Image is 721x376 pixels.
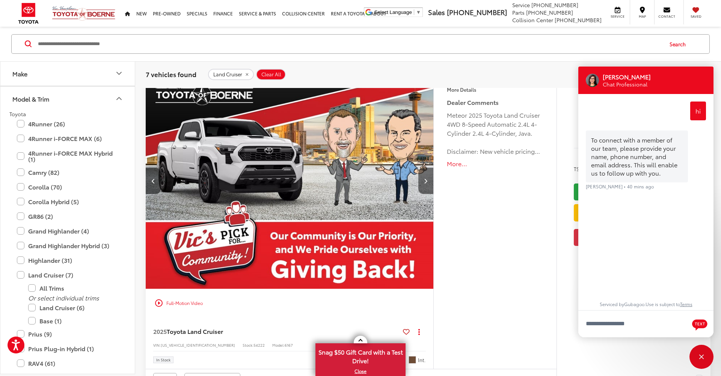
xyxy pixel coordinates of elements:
div: 2025 Toyota Land Cruiser Base 4 [145,73,434,289]
label: 4Runner i-FORCE MAX (6) [17,132,118,145]
span: Int. [418,356,426,364]
span: dropdown dots [418,329,420,335]
label: Grand Highlander (4) [17,224,118,238]
div: Close [689,345,713,369]
p: [PERSON_NAME] • 40 mins ago [586,184,706,189]
span: Collision Center [512,16,553,24]
label: Corolla Hybrid (5) [17,195,118,208]
label: All Trims [28,282,118,295]
label: Prius Plug-in Hybrid (1) [17,342,118,355]
p: [PERSON_NAME] [603,73,651,81]
a: 2025 Toyota Land Cruiser2025 Toyota Land Cruiser2025 Toyota Land Cruiser2025 Toyota Land Cruiser [145,73,434,289]
a: Gubagoo [624,301,644,307]
button: Next image [418,168,433,194]
span: [PHONE_NUMBER] [531,1,578,9]
span: [PHONE_NUMBER] [526,9,573,16]
label: Grand Highlander Hybrid (3) [17,239,118,252]
span: In Stock [156,358,170,362]
button: Previous image [146,168,161,194]
span: 7 vehicles found [146,70,196,79]
button: Actions [413,325,426,338]
span: Contact [658,14,675,19]
span: 54222 [253,342,265,348]
span: Java [409,356,416,364]
a: Terms [680,301,692,307]
button: Toggle Chat Window [689,345,713,369]
label: Corolla (70) [17,180,118,194]
span: Toyota [9,110,26,118]
div: Make [12,70,27,77]
div: hi [690,102,706,120]
div: Operator Image [586,74,599,87]
span: $71,862 [574,102,694,121]
label: Land Cruiser (6) [28,301,118,314]
button: More... [447,159,543,168]
button: remove Land%20Cruiser [208,69,254,80]
span: Service [512,1,530,9]
div: Model & Trim [12,95,49,102]
div: To connect with a member of our team, please provide your name, phone number, and email address. ... [586,130,688,182]
span: [PHONE_NUMBER] [447,7,507,17]
span: [DATE] Price: [574,124,694,132]
span: VIN: [153,342,161,348]
label: Land Cruiser (7) [17,268,118,282]
a: 2025Toyota Land Cruiser [153,327,400,335]
span: Clear All [261,71,281,77]
span: Stock: [243,342,253,348]
a: Check Availability [574,183,694,200]
label: GR86 (2) [17,210,118,223]
h5: Dealer Comments [447,98,543,107]
span: Map [634,14,650,19]
input: Search by Make, Model, or Keyword [37,35,662,53]
p: Chat Professional [603,81,651,88]
span: Sales [428,7,445,17]
span: 2025 [153,327,167,335]
label: Base (1) [28,314,118,327]
i: Or select individual trims [28,293,99,302]
span: Snag $50 Gift Card with a Test Drive! [316,344,405,367]
span: ▼ [416,9,421,15]
span: [US_VEHICLE_IDENTIFICATION_NUMBER] [161,342,235,348]
span: Land Cruiser [213,71,242,77]
img: Vic Vaughan Toyota of Boerne [52,6,116,21]
button: Clear All [256,69,286,80]
div: Operator Title [603,81,659,88]
button: Chat with SMS [690,315,710,332]
div: Serviced by . Use is subject to [586,301,706,310]
span: Toyota Land Cruiser [167,327,223,335]
label: Camry (82) [17,166,118,179]
button: Get Price Now [574,229,694,246]
span: Parts [512,9,525,16]
svg: Text [692,318,707,331]
a: Select Language​ [374,9,421,15]
span: Service [609,14,626,19]
button: MakeMake [0,61,136,86]
div: Model & Trim [115,94,124,103]
label: RAV4 (61) [17,357,118,370]
div: Operator Name [603,73,659,81]
img: 2025 Toyota Land Cruiser [145,73,434,290]
textarea: Type your message [578,310,713,337]
div: Meteor 2025 Toyota Land Cruiser 4WD 8-Speed Automatic 2.4L 4-Cylinder 2.4L 4-Cylinder, Java. Disc... [447,111,543,156]
span: TSRP: [574,165,587,173]
div: Make [115,69,124,78]
span: Model: [272,342,285,348]
a: Value Your Trade [574,204,694,221]
span: Saved [688,14,704,19]
label: 4Runner i-FORCE MAX Hybrid (1) [17,147,118,166]
span: 6167 [285,342,293,348]
h4: More Details [447,87,543,92]
button: Model & TrimModel & Trim [0,86,136,111]
span: [PHONE_NUMBER] [555,16,602,24]
button: Search [662,35,697,53]
span: Select Language [374,9,412,15]
label: Prius (9) [17,327,118,341]
label: Highlander (31) [17,254,118,267]
label: 4Runner (26) [17,117,118,130]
